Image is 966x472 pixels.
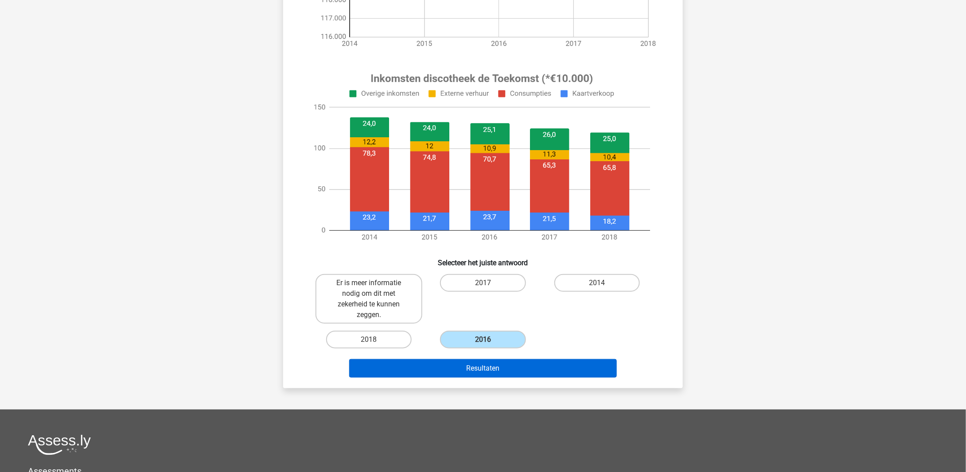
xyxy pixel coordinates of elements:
label: 2018 [326,331,412,348]
label: 2017 [440,274,526,292]
button: Resultaten [349,359,617,378]
img: Assessly logo [28,434,91,455]
label: 2014 [554,274,640,292]
label: 2016 [440,331,526,348]
h6: Selecteer het juiste antwoord [297,251,669,267]
label: Er is meer informatie nodig om dit met zekerheid te kunnen zeggen. [316,274,422,324]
